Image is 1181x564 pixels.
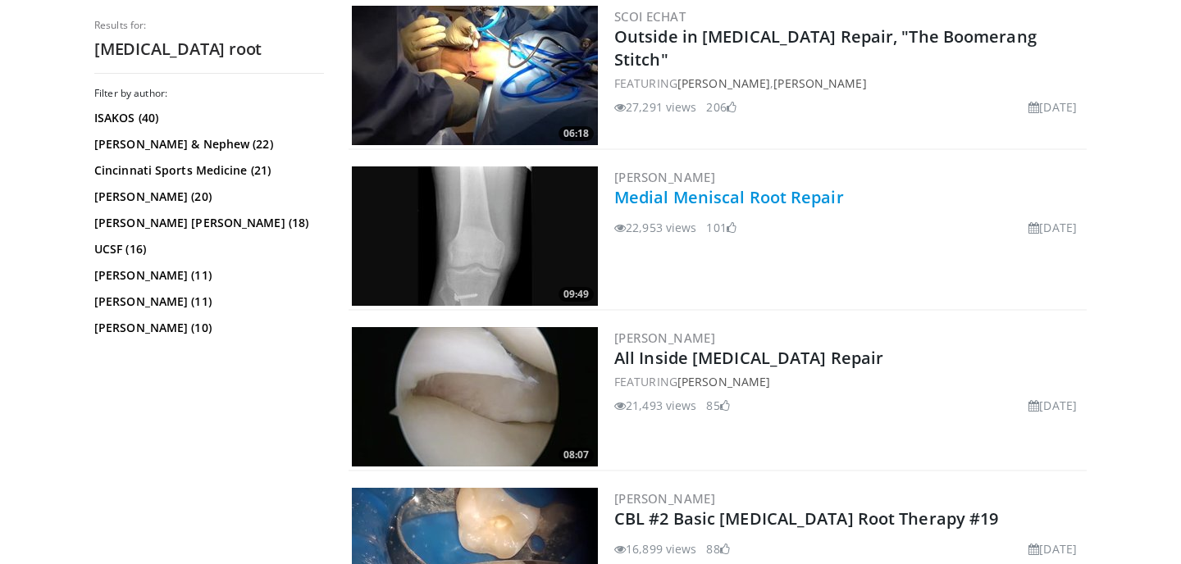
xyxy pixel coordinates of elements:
li: 27,291 views [614,98,696,116]
a: UCSF (16) [94,241,320,257]
a: [PERSON_NAME] [PERSON_NAME] (18) [94,215,320,231]
a: All Inside [MEDICAL_DATA] Repair [614,347,883,369]
a: [PERSON_NAME] (11) [94,293,320,310]
img: Vx8lr-LI9TPdNKgn5hMDoxOm1xO-1jSC.300x170_q85_crop-smart_upscale.jpg [352,6,598,145]
a: [PERSON_NAME] [614,169,715,185]
a: [PERSON_NAME] (20) [94,189,320,205]
li: 21,493 views [614,397,696,414]
a: CBL #2 Basic [MEDICAL_DATA] Root Therapy #19 [614,507,998,530]
a: 08:07 [352,327,598,466]
h2: [MEDICAL_DATA] root [94,39,324,60]
li: 101 [706,219,736,236]
a: [PERSON_NAME] [614,330,715,346]
span: 08:07 [559,448,594,462]
li: [DATE] [1028,98,1077,116]
a: Cincinnati Sports Medicine (21) [94,162,320,179]
a: [PERSON_NAME] & Nephew (22) [94,136,320,152]
div: FEATURING , [614,75,1083,92]
span: 06:18 [559,126,594,141]
li: [DATE] [1028,219,1077,236]
a: [PERSON_NAME] (11) [94,267,320,284]
li: 88 [706,540,729,557]
img: 1119205_3.png.300x170_q85_crop-smart_upscale.jpg [352,166,598,306]
li: [DATE] [1028,540,1077,557]
li: [DATE] [1028,397,1077,414]
p: Results for: [94,19,324,32]
img: heCDP4pTuni5z6vX4xMDoxOjA4MTsiGN.300x170_q85_crop-smart_upscale.jpg [352,327,598,466]
li: 206 [706,98,736,116]
a: [PERSON_NAME] (10) [94,320,320,336]
a: 06:18 [352,6,598,145]
a: [PERSON_NAME] [677,374,770,389]
span: 09:49 [559,287,594,302]
div: FEATURING [614,373,1083,390]
a: ISAKOS (40) [94,110,320,126]
a: [PERSON_NAME] [614,490,715,507]
a: [PERSON_NAME] [773,75,866,91]
li: 22,953 views [614,219,696,236]
a: Medial Meniscal Root Repair [614,186,844,208]
a: SCOI eChat [614,8,686,25]
a: [PERSON_NAME] [677,75,770,91]
a: 09:49 [352,166,598,306]
a: Outside in [MEDICAL_DATA] Repair, "The Boomerang Stitch" [614,25,1037,70]
h3: Filter by author: [94,87,324,100]
li: 85 [706,397,729,414]
li: 16,899 views [614,540,696,557]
